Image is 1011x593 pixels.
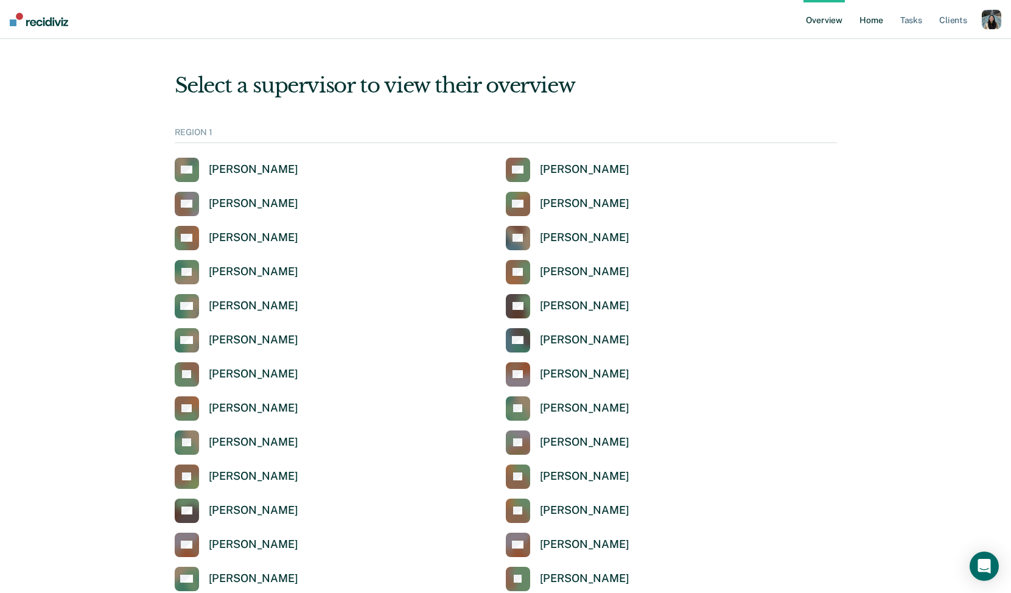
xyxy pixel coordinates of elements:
[506,430,629,455] a: [PERSON_NAME]
[540,435,629,449] div: [PERSON_NAME]
[175,226,298,250] a: [PERSON_NAME]
[506,465,629,489] a: [PERSON_NAME]
[506,192,629,216] a: [PERSON_NAME]
[175,260,298,284] a: [PERSON_NAME]
[540,401,629,415] div: [PERSON_NAME]
[540,469,629,483] div: [PERSON_NAME]
[540,538,629,552] div: [PERSON_NAME]
[506,260,629,284] a: [PERSON_NAME]
[10,13,68,26] img: Recidiviz
[506,362,629,387] a: [PERSON_NAME]
[506,533,629,557] a: [PERSON_NAME]
[209,469,298,483] div: [PERSON_NAME]
[175,158,298,182] a: [PERSON_NAME]
[175,73,837,98] div: Select a supervisor to view their overview
[175,362,298,387] a: [PERSON_NAME]
[209,299,298,313] div: [PERSON_NAME]
[540,333,629,347] div: [PERSON_NAME]
[540,504,629,518] div: [PERSON_NAME]
[209,504,298,518] div: [PERSON_NAME]
[540,231,629,245] div: [PERSON_NAME]
[209,572,298,586] div: [PERSON_NAME]
[209,197,298,211] div: [PERSON_NAME]
[175,533,298,557] a: [PERSON_NAME]
[506,226,629,250] a: [PERSON_NAME]
[175,294,298,318] a: [PERSON_NAME]
[506,396,629,421] a: [PERSON_NAME]
[506,567,629,591] a: [PERSON_NAME]
[175,127,837,143] div: REGION 1
[175,328,298,353] a: [PERSON_NAME]
[540,265,629,279] div: [PERSON_NAME]
[540,299,629,313] div: [PERSON_NAME]
[209,265,298,279] div: [PERSON_NAME]
[209,231,298,245] div: [PERSON_NAME]
[506,158,629,182] a: [PERSON_NAME]
[209,435,298,449] div: [PERSON_NAME]
[175,430,298,455] a: [PERSON_NAME]
[175,499,298,523] a: [PERSON_NAME]
[175,465,298,489] a: [PERSON_NAME]
[540,367,629,381] div: [PERSON_NAME]
[175,192,298,216] a: [PERSON_NAME]
[970,552,999,581] div: Open Intercom Messenger
[209,401,298,415] div: [PERSON_NAME]
[506,499,629,523] a: [PERSON_NAME]
[175,567,298,591] a: [PERSON_NAME]
[540,197,629,211] div: [PERSON_NAME]
[209,367,298,381] div: [PERSON_NAME]
[506,294,629,318] a: [PERSON_NAME]
[209,163,298,177] div: [PERSON_NAME]
[175,396,298,421] a: [PERSON_NAME]
[506,328,629,353] a: [PERSON_NAME]
[540,163,629,177] div: [PERSON_NAME]
[540,572,629,586] div: [PERSON_NAME]
[209,538,298,552] div: [PERSON_NAME]
[209,333,298,347] div: [PERSON_NAME]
